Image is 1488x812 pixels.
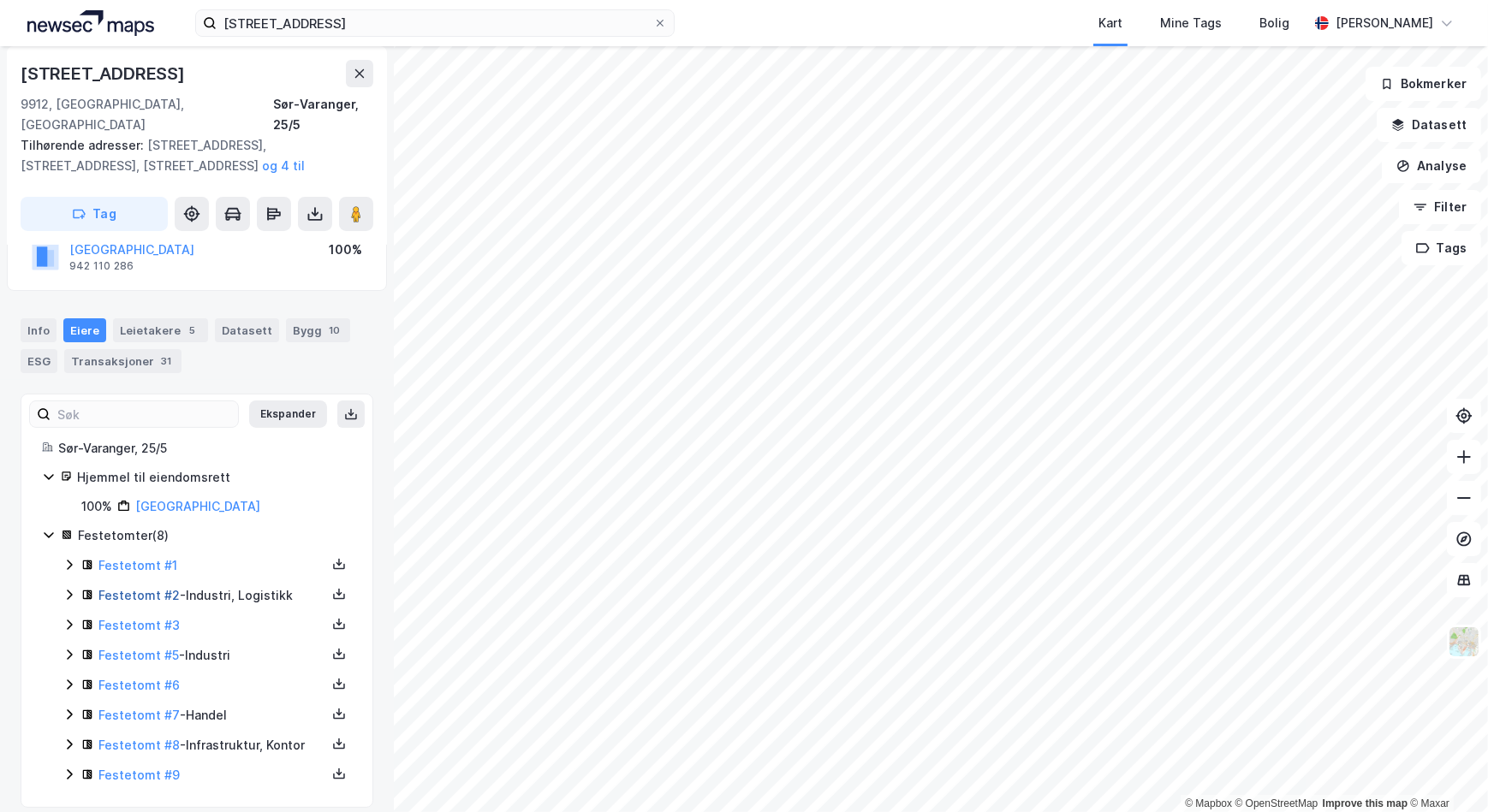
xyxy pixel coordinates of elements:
div: Transaksjoner [64,349,182,373]
a: Festetomt #7 [98,708,180,722]
div: Mine Tags [1160,13,1222,33]
div: Eiere [63,318,106,342]
div: - Industri [98,645,326,666]
button: Tag [21,197,168,231]
div: - Industri, Logistikk [98,585,326,606]
a: Festetomt #3 [98,618,180,632]
div: Bygg [286,318,350,342]
div: 100% [329,240,362,260]
button: Bokmerker [1366,67,1481,101]
a: Festetomt #6 [98,678,180,692]
a: Festetomt #8 [98,738,180,752]
div: Kart [1098,13,1122,33]
button: Filter [1399,190,1481,224]
span: Tilhørende adresser: [21,138,147,152]
div: Sør-Varanger, 25/5 [58,438,352,459]
div: Hjemmel til eiendomsrett [77,467,352,488]
a: Improve this map [1323,797,1408,809]
div: 942 110 286 [69,259,134,273]
div: Leietakere [113,318,208,342]
div: 10 [325,322,343,339]
div: 5 [184,322,201,339]
div: Kontrollprogram for chat [1402,730,1488,812]
a: Festetomt #9 [98,768,180,782]
input: Søk [51,401,238,427]
a: Festetomt #1 [98,558,177,572]
div: [PERSON_NAME] [1336,13,1433,33]
button: Ekspander [249,400,327,428]
img: Z [1448,625,1480,658]
div: ESG [21,349,57,373]
input: Søk på adresse, matrikkel, gårdeiere, leietakere eller personer [217,10,653,36]
button: Analyse [1382,149,1481,183]
a: Festetomt #5 [98,648,179,662]
div: Info [21,318,57,342]
button: Tags [1402,231,1481,265]
iframe: Chat Widget [1402,730,1488,812]
a: [GEOGRAPHIC_DATA] [135,499,260,513]
div: Sør-Varanger, 25/5 [273,94,373,135]
div: - Handel [98,705,326,726]
img: logo.a4113a55bc3d86da70a041830d287a7e.svg [27,10,154,36]
div: 100% [81,496,112,517]
div: - Infrastruktur, Kontor [98,735,326,756]
div: [STREET_ADDRESS], [STREET_ADDRESS], [STREET_ADDRESS] [21,135,360,176]
div: [STREET_ADDRESS] [21,60,188,87]
a: Mapbox [1185,797,1232,809]
div: Festetomter ( 8 ) [78,525,352,546]
button: Datasett [1377,108,1481,142]
div: 31 [158,353,175,370]
a: Festetomt #2 [98,588,180,602]
div: Bolig [1259,13,1289,33]
div: Datasett [215,318,279,342]
div: 9912, [GEOGRAPHIC_DATA], [GEOGRAPHIC_DATA] [21,94,273,135]
a: OpenStreetMap [1235,797,1318,809]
